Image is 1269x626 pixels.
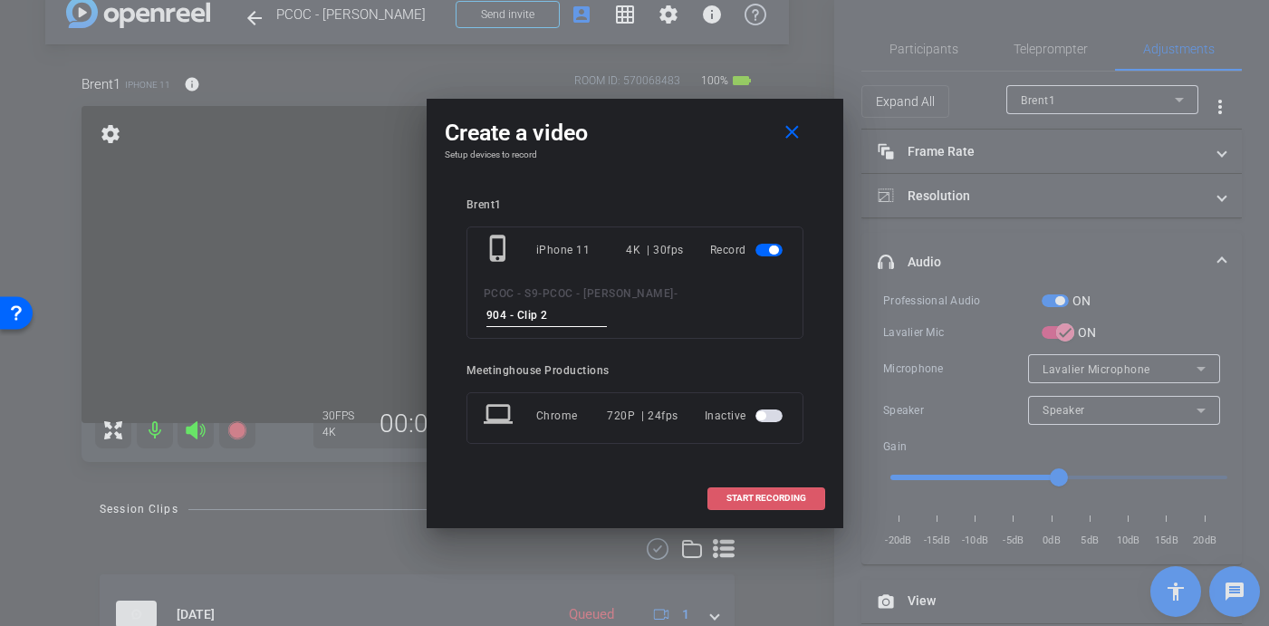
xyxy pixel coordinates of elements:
[484,234,516,266] mat-icon: phone_iphone
[484,287,539,300] span: PCOC - S9
[486,304,608,327] input: ENTER HERE
[536,400,608,432] div: Chrome
[781,121,803,144] mat-icon: close
[466,198,803,212] div: Brent1
[466,364,803,378] div: Meetinghouse Productions
[607,400,678,432] div: 720P | 24fps
[543,287,674,300] span: PCOC - [PERSON_NAME]
[674,287,678,300] span: -
[710,234,786,266] div: Record
[707,487,825,510] button: START RECORDING
[445,117,825,149] div: Create a video
[484,400,516,432] mat-icon: laptop
[445,149,825,160] h4: Setup devices to record
[626,234,684,266] div: 4K | 30fps
[536,234,627,266] div: iPhone 11
[705,400,786,432] div: Inactive
[538,287,543,300] span: -
[726,494,806,503] span: START RECORDING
